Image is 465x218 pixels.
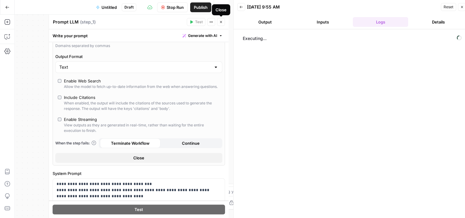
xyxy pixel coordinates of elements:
label: System Prompt [53,170,225,176]
input: Include CitationsWhen enabled, the output will include the citations of the sources used to gener... [58,96,61,99]
button: Stop Run [157,2,188,12]
div: Allow the model to fetch up-to-date information from the web when answering questions. [64,84,218,89]
span: Continue [182,140,200,146]
button: Close [55,153,222,163]
button: Test [187,18,205,26]
span: Terminate Workflow [111,140,149,146]
button: Reset [441,3,456,11]
button: Untitled [92,2,120,12]
textarea: Prompt LLM [53,19,79,25]
span: Draft [124,5,134,10]
div: Write your prompt [49,29,229,42]
span: Close [133,155,144,161]
span: Test [195,19,203,25]
button: Publish [190,2,211,12]
input: Enable Web SearchAllow the model to fetch up-to-date information from the web when answering ques... [58,79,61,83]
a: When the step fails: [55,140,96,146]
button: Generate with AI [180,32,225,40]
button: Inputs [295,17,350,27]
div: Enable Web Search [64,78,101,84]
button: Output [237,17,293,27]
button: Logs [353,17,408,27]
span: Stop Run [167,4,184,10]
button: Test [53,205,225,214]
span: Generate with AI [188,33,217,38]
div: Domains separated by commas [55,43,222,49]
input: Enable StreamingView outputs as they are generated in real-time, rather than waiting for the enti... [58,118,61,121]
label: Output Format [55,53,222,60]
span: Reset [444,4,453,10]
div: When enabled, the output will include the citations of the sources used to generate the response.... [64,100,220,111]
input: Text [59,64,211,70]
button: Continue [161,138,221,148]
div: View outputs as they are generated in real-time, rather than waiting for the entire execution to ... [64,122,220,133]
div: Include Citations [64,94,95,100]
div: Enable Streaming [64,116,97,122]
span: Executing... [241,34,463,43]
span: Publish [194,4,208,10]
span: ( step_1 ) [80,19,96,25]
span: Untitled [101,4,117,10]
span: Test [135,206,143,213]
